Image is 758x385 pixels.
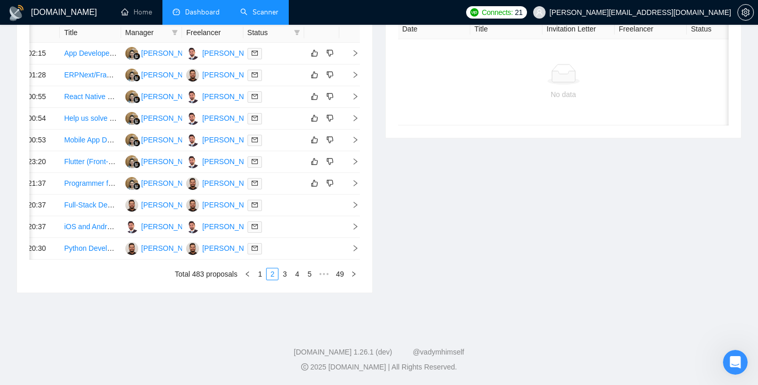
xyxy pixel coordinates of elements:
div: Okay fine [156,241,190,251]
th: Date [398,19,470,39]
span: dislike [326,114,334,122]
button: right [348,268,360,280]
th: Freelancer [182,23,243,43]
img: Profile image for Dima [29,6,46,22]
span: dislike [326,136,334,144]
img: AA [125,199,138,212]
div: [PERSON_NAME] [141,91,201,102]
img: FM [186,47,199,60]
span: like [311,179,318,187]
td: Mobile App Developer for Inventory Management System [60,130,121,151]
span: Connects: [482,7,513,18]
h1: Dima [50,5,71,13]
span: like [311,71,318,79]
a: ES[PERSON_NAME] [125,114,201,122]
button: like [308,47,321,59]
span: mail [252,72,258,78]
div: [PERSON_NAME] [141,156,201,167]
a: searchScanner [240,8,278,17]
td: React Native contractor [60,86,121,108]
li: 2 [266,268,278,280]
span: right [343,136,359,143]
div: Rate your conversation [19,290,142,302]
div: Do you have any other questions about the response you received, or do you need assistance with a... [8,184,169,227]
span: filter [294,29,300,36]
a: ES[PERSON_NAME] [125,70,201,78]
span: Bad [49,310,63,324]
a: 2 [267,268,278,280]
img: gigradar-bm.png [133,139,140,147]
a: FM[PERSON_NAME] [186,222,261,230]
a: FM[PERSON_NAME] [186,49,261,57]
span: right [343,180,359,187]
button: dislike [324,69,336,81]
button: left [241,268,254,280]
li: Total 483 proposals [175,268,237,280]
span: like [311,49,318,57]
div: [PERSON_NAME] [202,134,261,146]
a: ERPNext/Frappe Developer [64,71,154,79]
div: [PERSON_NAME] [141,69,201,81]
div: [PERSON_NAME] [141,113,201,124]
img: ES [125,155,138,168]
li: 1 [254,268,266,280]
span: right [343,115,359,122]
img: ES [125,177,138,190]
a: Full-Stack Developer Needed to Build Painting Contractor SaaS (Cadence Quote) from Figma Design [64,201,388,209]
td: ERPNext/Frappe Developer [60,65,121,86]
div: Dima says… [8,184,198,235]
a: 3 [279,268,290,280]
button: dislike [324,47,336,59]
span: dislike [326,157,334,166]
img: AA [186,69,199,82]
div: [PERSON_NAME] [141,178,201,189]
a: Programmer for Multimodal Embeddings and NLP Tasks [64,179,244,187]
button: like [308,90,321,103]
th: Manager [121,23,182,43]
div: [DATE] [8,265,198,279]
th: Invitation Letter [542,19,615,39]
span: Status [248,27,290,38]
img: FM [186,112,199,125]
th: Freelancer [615,19,687,39]
button: setting [737,4,754,21]
span: 21 [515,7,523,18]
a: FM[PERSON_NAME] [186,92,261,100]
img: ES [125,90,138,103]
a: App Developer Needed for Time Card and Daily Schedule Tracking [64,49,278,57]
div: Okay fine [147,235,199,258]
div: [PERSON_NAME] [202,243,261,254]
div: [PERSON_NAME] [141,221,201,232]
div: [PERSON_NAME] [202,156,261,167]
span: dislike [326,179,334,187]
td: Full-Stack Developer Needed to Build Painting Contractor SaaS (Cadence Quote) from Figma Design [60,195,121,216]
a: Help us solve problem why Revenue and Stripe payment dont work in app [64,114,301,122]
div: [PERSON_NAME] [202,221,261,232]
td: Python Developer for Custom Legal Demand Letter Generator [60,238,121,260]
span: right [343,201,359,208]
button: like [308,112,321,124]
div: [PERSON_NAME] [141,134,201,146]
a: ES[PERSON_NAME] [125,179,201,187]
span: dashboard [173,8,180,15]
a: 4 [291,268,303,280]
li: Next 5 Pages [316,268,332,280]
span: mail [252,137,258,143]
li: 49 [332,268,348,280]
span: like [311,114,318,122]
img: upwork-logo.png [470,8,479,17]
div: [PERSON_NAME] [141,199,201,211]
th: Title [60,23,121,43]
img: gigradar-bm.png [133,161,140,168]
a: [DOMAIN_NAME] 1.26.1 (dev) [294,348,392,356]
span: filter [172,29,178,36]
span: right [343,71,359,78]
span: ••• [316,268,332,280]
span: mail [252,50,258,56]
td: Flutter (Front-End &amp; Mobile APP Developer) [60,151,121,173]
img: ES [125,112,138,125]
span: OK [73,310,88,324]
img: AA [125,242,138,255]
span: mail [252,93,258,100]
span: mail [252,223,258,230]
